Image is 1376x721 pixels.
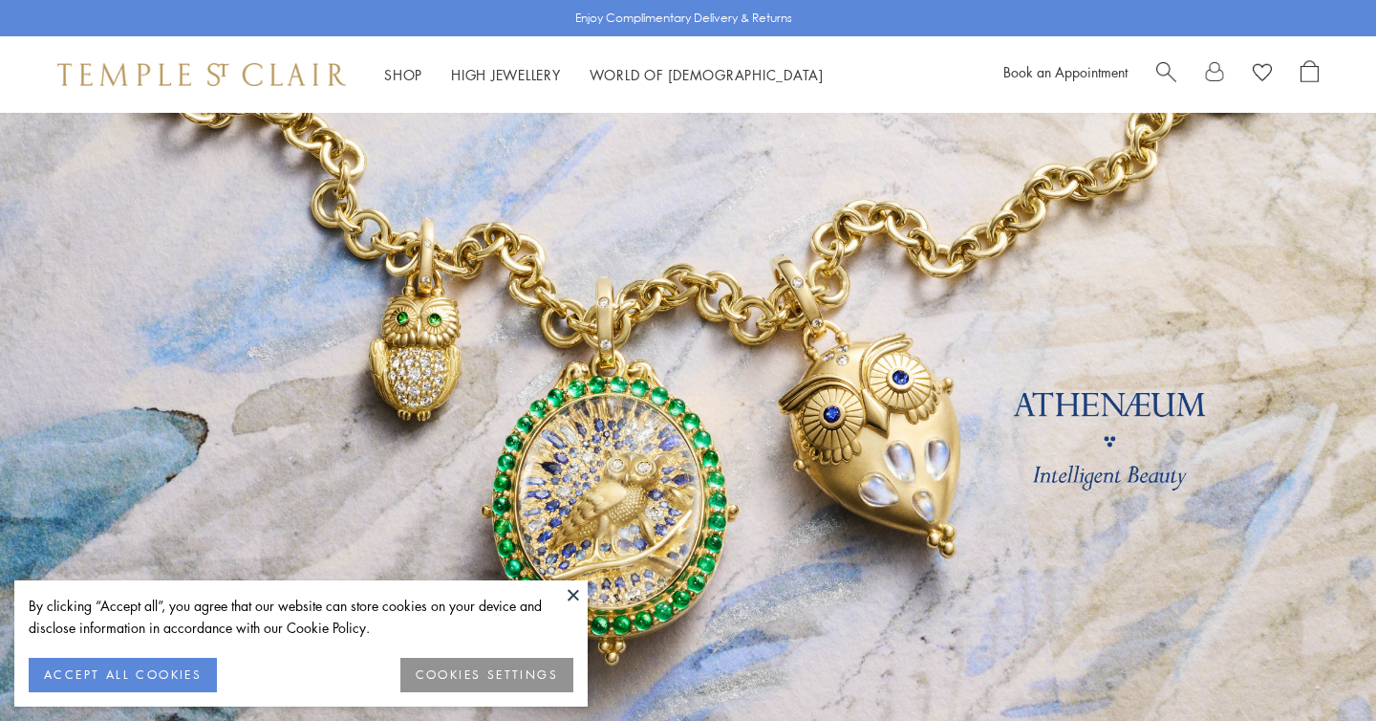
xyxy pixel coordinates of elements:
a: Book an Appointment [1003,62,1128,81]
img: Temple St. Clair [57,63,346,86]
a: ShopShop [384,65,422,84]
a: High JewelleryHigh Jewellery [451,65,561,84]
a: World of [DEMOGRAPHIC_DATA]World of [DEMOGRAPHIC_DATA] [590,65,824,84]
div: By clicking “Accept all”, you agree that our website can store cookies on your device and disclos... [29,595,573,639]
button: ACCEPT ALL COOKIES [29,658,217,692]
nav: Main navigation [384,63,824,87]
button: COOKIES SETTINGS [400,658,573,692]
a: View Wishlist [1253,60,1272,89]
a: Search [1156,60,1176,89]
a: Open Shopping Bag [1301,60,1319,89]
p: Enjoy Complimentary Delivery & Returns [575,9,792,28]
